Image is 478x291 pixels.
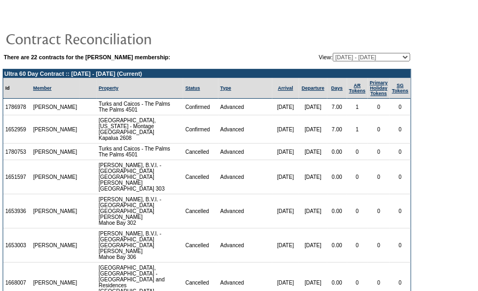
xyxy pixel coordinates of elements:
a: Property [99,85,119,91]
td: View: [267,53,410,61]
td: 0 [368,144,390,160]
td: Id [3,78,31,99]
a: Departure [302,85,325,91]
td: [DATE] [272,115,299,144]
td: Confirmed [183,115,218,144]
a: Days [331,85,343,91]
td: 0 [390,194,411,229]
td: 0 [347,160,368,194]
td: [DATE] [272,194,299,229]
td: 0 [390,229,411,263]
td: [PERSON_NAME] [31,194,80,229]
td: [PERSON_NAME], B.V.I. - [GEOGRAPHIC_DATA] [GEOGRAPHIC_DATA][PERSON_NAME] Mahoe Bay 302 [97,194,183,229]
td: Confirmed [183,99,218,115]
td: [DATE] [272,229,299,263]
td: Advanced [218,194,272,229]
td: 0 [390,99,411,115]
td: [PERSON_NAME] [31,160,80,194]
td: [DATE] [272,160,299,194]
td: Cancelled [183,194,218,229]
td: 0 [347,194,368,229]
td: 1780753 [3,144,31,160]
td: Cancelled [183,144,218,160]
a: Member [33,85,52,91]
td: 0 [347,229,368,263]
a: Status [185,85,200,91]
td: 1653936 [3,194,31,229]
td: 7.00 [327,115,347,144]
td: 1 [347,99,368,115]
td: Advanced [218,99,272,115]
td: 0.00 [327,144,347,160]
td: [DATE] [299,160,327,194]
td: Cancelled [183,229,218,263]
td: [PERSON_NAME], B.V.I. - [GEOGRAPHIC_DATA] [GEOGRAPHIC_DATA][PERSON_NAME] [GEOGRAPHIC_DATA] 303 [97,160,183,194]
td: Advanced [218,160,272,194]
td: 0 [368,229,390,263]
td: [DATE] [299,229,327,263]
td: [DATE] [299,144,327,160]
a: SGTokens [392,83,409,93]
td: Turks and Caicos - The Palms The Palms 4501 [97,99,183,115]
td: 0 [368,99,390,115]
td: Ultra 60 Day Contract :: [DATE] - [DATE] (Current) [3,69,411,78]
td: 0.00 [327,229,347,263]
td: [PERSON_NAME] [31,99,80,115]
td: 0 [368,160,390,194]
td: 0 [347,144,368,160]
td: [GEOGRAPHIC_DATA], [US_STATE] - Montage [GEOGRAPHIC_DATA] Kapalua 2608 [97,115,183,144]
td: 0 [368,115,390,144]
td: 1652959 [3,115,31,144]
td: 1651597 [3,160,31,194]
a: Primary HolidayTokens [370,80,388,96]
td: [PERSON_NAME] [31,229,80,263]
td: [PERSON_NAME], B.V.I. - [GEOGRAPHIC_DATA] [GEOGRAPHIC_DATA][PERSON_NAME] Mahoe Bay 306 [97,229,183,263]
td: 0 [390,144,411,160]
a: ARTokens [349,83,366,93]
img: pgTtlContractReconciliation.gif [5,28,219,49]
td: [PERSON_NAME] [31,144,80,160]
td: [PERSON_NAME] [31,115,80,144]
a: Arrival [278,85,293,91]
td: Cancelled [183,160,218,194]
a: Type [221,85,231,91]
td: 0 [368,194,390,229]
td: 1786978 [3,99,31,115]
td: 0.00 [327,160,347,194]
td: Advanced [218,229,272,263]
td: 1653003 [3,229,31,263]
td: 0 [390,160,411,194]
td: [DATE] [272,144,299,160]
td: [DATE] [299,194,327,229]
td: Advanced [218,144,272,160]
td: 7.00 [327,99,347,115]
td: 0 [390,115,411,144]
td: [DATE] [299,99,327,115]
td: 0.00 [327,194,347,229]
td: [DATE] [299,115,327,144]
td: 1 [347,115,368,144]
td: [DATE] [272,99,299,115]
b: There are 22 contracts for the [PERSON_NAME] membership: [4,54,170,60]
td: Turks and Caicos - The Palms The Palms 4501 [97,144,183,160]
td: Advanced [218,115,272,144]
